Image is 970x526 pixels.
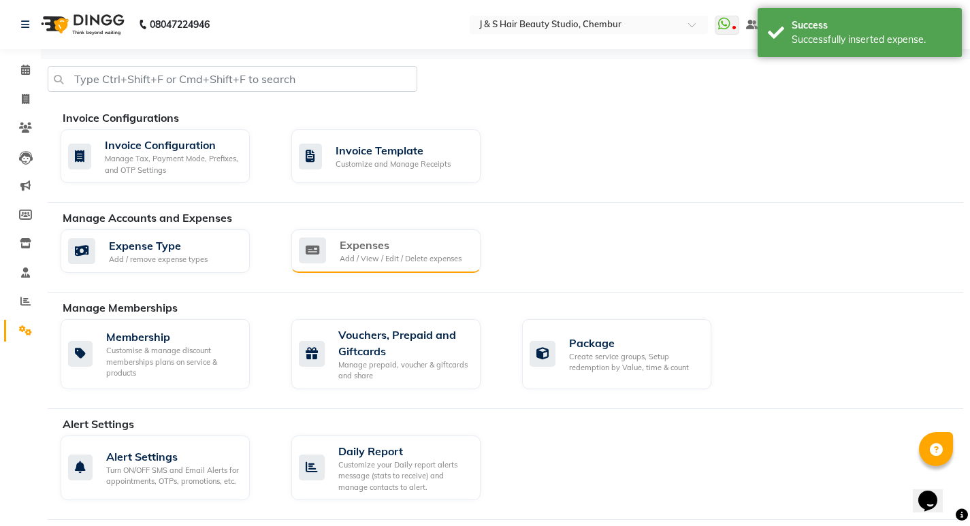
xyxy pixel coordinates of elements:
[569,335,700,351] div: Package
[291,229,502,273] a: ExpensesAdd / View / Edit / Delete expenses
[340,253,462,265] div: Add / View / Edit / Delete expenses
[291,319,502,389] a: Vouchers, Prepaid and GiftcardsManage prepaid, voucher & giftcards and share
[61,229,271,273] a: Expense TypeAdd / remove expense types
[109,254,208,265] div: Add / remove expense types
[35,5,128,44] img: logo
[150,5,210,44] b: 08047224946
[792,18,952,33] div: Success
[61,435,271,501] a: Alert SettingsTurn ON/OFF SMS and Email Alerts for appointments, OTPs, promotions, etc.
[338,327,470,359] div: Vouchers, Prepaid and Giftcards
[291,435,502,501] a: Daily ReportCustomize your Daily report alerts message (stats to receive) and manage contacts to ...
[522,319,732,389] a: PackageCreate service groups, Setup redemption by Value, time & count
[340,237,462,253] div: Expenses
[48,66,417,92] input: Type Ctrl+Shift+F or Cmd+Shift+F to search
[338,459,470,493] div: Customize your Daily report alerts message (stats to receive) and manage contacts to alert.
[61,129,271,183] a: Invoice ConfigurationManage Tax, Payment Mode, Prefixes, and OTP Settings
[105,137,239,153] div: Invoice Configuration
[336,142,451,159] div: Invoice Template
[106,448,239,465] div: Alert Settings
[109,237,208,254] div: Expense Type
[569,351,700,374] div: Create service groups, Setup redemption by Value, time & count
[792,33,952,47] div: Successfully inserted expense.
[913,472,956,512] iframe: chat widget
[291,129,502,183] a: Invoice TemplateCustomize and Manage Receipts
[338,359,470,382] div: Manage prepaid, voucher & giftcards and share
[106,465,239,487] div: Turn ON/OFF SMS and Email Alerts for appointments, OTPs, promotions, etc.
[338,443,470,459] div: Daily Report
[336,159,451,170] div: Customize and Manage Receipts
[106,345,239,379] div: Customise & manage discount memberships plans on service & products
[61,319,271,389] a: MembershipCustomise & manage discount memberships plans on service & products
[106,329,239,345] div: Membership
[105,153,239,176] div: Manage Tax, Payment Mode, Prefixes, and OTP Settings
